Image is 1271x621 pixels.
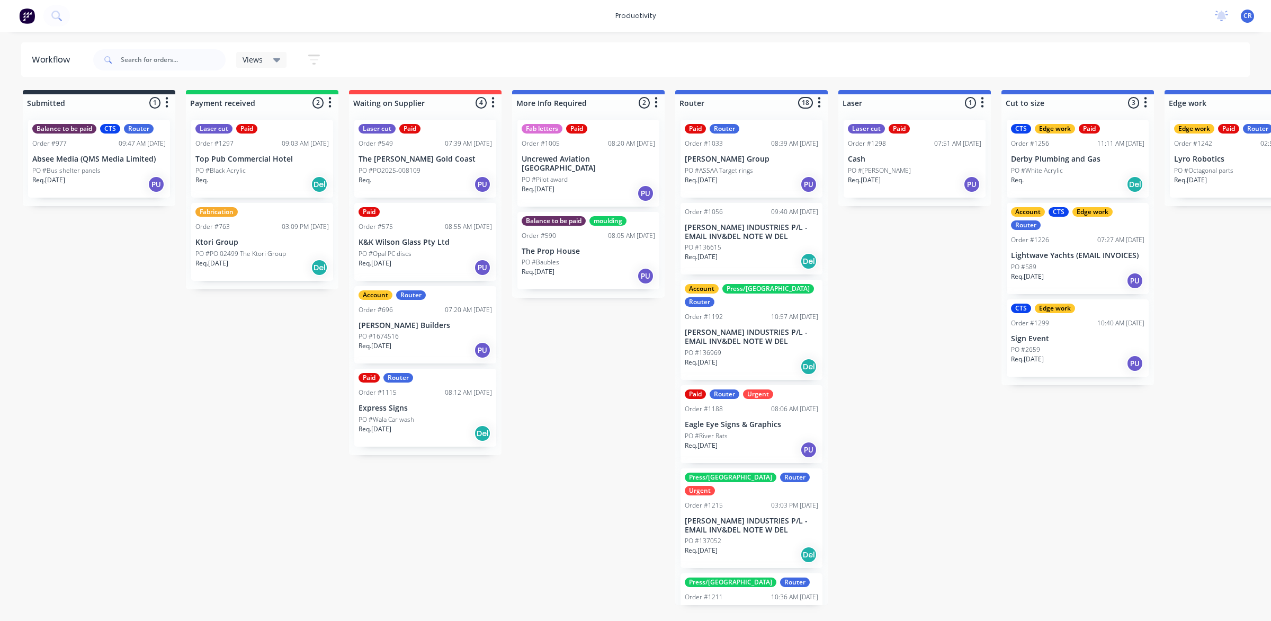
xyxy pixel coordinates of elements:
div: 03:09 PM [DATE] [282,222,329,232]
div: Order #1226 [1011,235,1049,245]
div: PU [637,185,654,202]
p: PO #Bus shelter panels [32,166,101,175]
div: AccountCTSEdge workRouterOrder #122607:27 AM [DATE]Lightwave Yachts (EMAIL INVOICES)PO #589Req.[D... [1007,203,1149,294]
p: Req. [DATE] [1011,272,1044,281]
p: PO #Pilot award [522,175,568,184]
p: K&K Wilson Glass Pty Ltd [359,238,492,247]
div: CTS [1011,124,1031,134]
div: Order #977 [32,139,67,148]
div: AccountRouterOrder #69607:20 AM [DATE][PERSON_NAME] BuildersPO #1674516Req.[DATE]PU [354,286,496,364]
div: 10:40 AM [DATE] [1097,318,1144,328]
div: Paid [236,124,257,134]
p: Req. [DATE] [685,252,718,262]
div: Edge work [1072,207,1113,217]
p: Derby Plumbing and Gas [1011,155,1144,164]
div: Fab letters [522,124,562,134]
div: 10:57 AM [DATE] [771,312,818,322]
div: Order #763 [195,222,230,232]
div: Del [311,259,328,276]
div: 07:39 AM [DATE] [445,139,492,148]
div: PU [1126,355,1143,372]
p: PO #136615 [685,243,721,252]
span: Views [243,54,263,65]
div: Edge work [1035,304,1075,313]
div: PU [474,176,491,193]
p: Lightwave Yachts (EMAIL INVOICES) [1011,251,1144,260]
div: Router [685,297,714,307]
input: Search for orders... [121,49,226,70]
div: PU [800,176,817,193]
div: 08:12 AM [DATE] [445,388,492,397]
div: Laser cutPaidOrder #129807:51 AM [DATE]CashPO #[PERSON_NAME]Req.[DATE]PU [844,120,986,198]
p: PO #Wala Car wash [359,415,414,424]
div: Order #1192 [685,312,723,322]
div: Press/[GEOGRAPHIC_DATA] [685,578,776,587]
div: Router [710,124,739,134]
div: Del [800,546,817,563]
div: Router [780,473,810,482]
p: Req. [DATE] [359,341,391,351]
p: Eagle Eye Signs & Graphics [685,420,818,429]
div: Laser cut [359,124,396,134]
p: The [PERSON_NAME] Gold Coast [359,155,492,164]
div: Laser cutPaidOrder #129709:03 AM [DATE]Top Pub Commercial HotelPO #Black AcrylicReq.Del [191,120,333,198]
p: PO #137052 [685,536,721,546]
p: Req. [DATE] [685,546,718,555]
div: Press/[GEOGRAPHIC_DATA]RouterUrgentOrder #121503:03 PM [DATE][PERSON_NAME] INDUSTRIES P/L - EMAIL... [681,468,822,569]
div: Press/[GEOGRAPHIC_DATA] [722,284,814,294]
div: Del [1126,176,1143,193]
p: PO #Baubles [522,258,559,267]
div: Balance to be paid [522,216,586,226]
div: CTS [1049,207,1069,217]
p: PO #Black Acrylic [195,166,246,175]
div: Order #1005 [522,139,560,148]
div: Order #1297 [195,139,234,148]
div: Press/[GEOGRAPHIC_DATA] [685,473,776,482]
div: Order #1242 [1174,139,1212,148]
div: FabricationOrder #76303:09 PM [DATE]Ktori GroupPO #PO 02499 The Ktori GroupReq.[DATE]Del [191,203,333,281]
p: Absee Media (QMS Media Limited) [32,155,166,164]
div: PU [474,259,491,276]
div: Router [710,389,739,399]
div: 11:11 AM [DATE] [1097,139,1144,148]
div: Order #1188 [685,404,723,414]
div: 08:55 AM [DATE] [445,222,492,232]
p: Cash [848,155,981,164]
div: Paid [685,124,706,134]
p: PO #1674516 [359,332,399,341]
p: Req. [DATE] [522,267,554,277]
div: Order #105609:40 AM [DATE][PERSON_NAME] INDUSTRIES P/L - EMAIL INV&DEL NOTE W DELPO #136615Req.[D... [681,203,822,275]
div: 09:03 AM [DATE] [282,139,329,148]
div: Laser cutPaidOrder #54907:39 AM [DATE]The [PERSON_NAME] Gold CoastPO #PO2025-008109Req.PU [354,120,496,198]
p: Req. [DATE] [359,424,391,434]
div: Order #1033 [685,139,723,148]
div: PU [474,342,491,359]
div: Del [311,176,328,193]
div: Workflow [32,54,75,66]
div: PU [1126,272,1143,289]
div: 08:06 AM [DATE] [771,404,818,414]
p: Req. [DATE] [1174,175,1207,185]
div: Paid [1218,124,1239,134]
div: Edge work [1035,124,1075,134]
div: Order #1115 [359,388,397,397]
div: Laser cut [848,124,885,134]
div: PU [148,176,165,193]
div: Router [780,578,810,587]
p: PO #136969 [685,348,721,358]
div: CTS [100,124,120,134]
div: Fab lettersPaidOrder #100508:20 AM [DATE]Uncrewed Aviation [GEOGRAPHIC_DATA]PO #Pilot awardReq.[D... [517,120,659,207]
p: The Prop House [522,247,655,256]
p: PO #2659 [1011,345,1040,354]
div: 09:47 AM [DATE] [119,139,166,148]
p: Top Pub Commercial Hotel [195,155,329,164]
div: Fabrication [195,207,238,217]
div: 07:27 AM [DATE] [1097,235,1144,245]
div: Balance to be paidmouldingOrder #59008:05 AM [DATE]The Prop HousePO #BaublesReq.[DATE]PU [517,212,659,290]
div: PaidOrder #57508:55 AM [DATE]K&K Wilson Glass Pty LtdPO #Opal PC discsReq.[DATE]PU [354,203,496,281]
div: Order #1056 [685,207,723,217]
p: Req. [DATE] [685,441,718,450]
p: Req. [359,175,371,185]
p: Req. [DATE] [848,175,881,185]
p: Ktori Group [195,238,329,247]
